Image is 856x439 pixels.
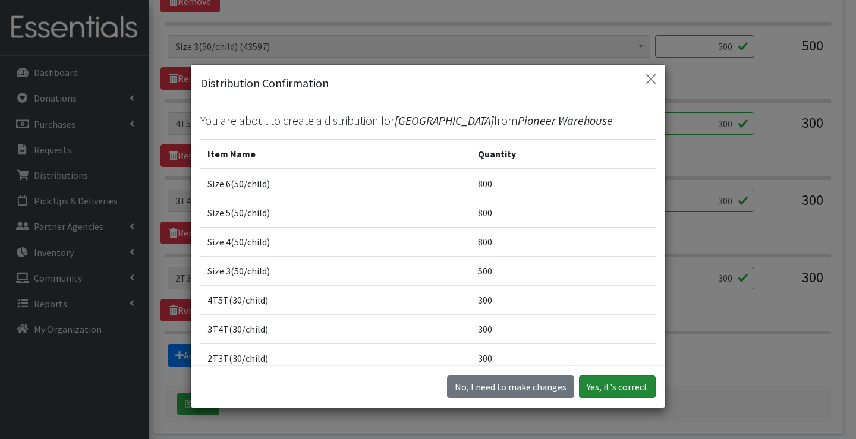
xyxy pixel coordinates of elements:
[471,169,656,198] td: 800
[200,314,471,343] td: 3T4T(30/child)
[471,285,656,314] td: 300
[471,227,656,256] td: 800
[579,375,656,398] button: Yes, it's correct
[447,375,574,398] button: No I need to make changes
[471,198,656,227] td: 800
[395,113,494,128] span: [GEOGRAPHIC_DATA]
[471,139,656,169] th: Quantity
[200,169,471,198] td: Size 6(50/child)
[200,139,471,169] th: Item Name
[200,74,329,92] h5: Distribution Confirmation
[200,285,471,314] td: 4T5T(30/child)
[200,227,471,256] td: Size 4(50/child)
[518,113,613,128] span: Pioneer Warehouse
[471,343,656,372] td: 300
[200,112,656,130] p: You are about to create a distribution for from
[200,256,471,285] td: Size 3(50/child)
[471,314,656,343] td: 300
[641,70,660,89] button: Close
[471,256,656,285] td: 500
[200,343,471,372] td: 2T3T(30/child)
[200,198,471,227] td: Size 5(50/child)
